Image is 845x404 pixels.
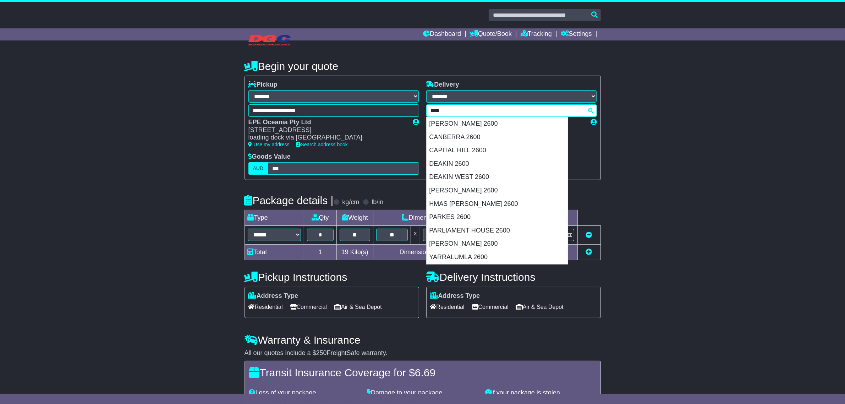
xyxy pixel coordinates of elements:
a: Use my address [248,142,290,147]
div: [PERSON_NAME] 2600 [427,184,568,197]
h4: Package details | [245,195,334,206]
label: Goods Value [248,153,291,161]
label: Address Type [430,292,480,300]
div: YARRALUMLA 2600 [427,251,568,264]
div: DEAKIN 2600 [427,157,568,171]
span: 250 [316,349,327,356]
div: [STREET_ADDRESS] [248,126,406,134]
span: Air & Sea Depot [334,301,382,312]
h4: Pickup Instructions [245,271,419,283]
div: All our quotes include a $ FreightSafe warranty. [245,349,601,357]
span: 6.69 [415,367,435,378]
div: Loss of your package [246,389,364,397]
div: PARLIAMENT HOUSE 2600 [427,224,568,238]
td: Total [245,244,304,260]
label: Pickup [248,81,278,89]
a: Settings [561,28,592,40]
h4: Transit Insurance Coverage for $ [249,367,596,378]
h4: Begin your quote [245,60,601,72]
div: CANBERRA 2600 [427,131,568,144]
div: DEAKIN WEST 2600 [427,170,568,184]
label: Address Type [248,292,298,300]
div: [PERSON_NAME] 2600 [427,237,568,251]
label: AUD [248,162,268,175]
span: Air & Sea Depot [516,301,564,312]
label: kg/cm [342,198,359,206]
a: Dashboard [423,28,461,40]
td: Weight [337,210,373,226]
h4: Delivery Instructions [426,271,601,283]
td: x [411,226,420,244]
td: 1 [304,244,337,260]
div: If your package is stolen [482,389,600,397]
div: loading dock via [GEOGRAPHIC_DATA] [248,134,406,142]
td: Qty [304,210,337,226]
a: Tracking [521,28,552,40]
span: Commercial [290,301,327,312]
div: HMAS [PERSON_NAME] 2600 [427,197,568,211]
td: Dimensions in Centimetre(s) [373,244,505,260]
div: Damage to your package [363,389,482,397]
span: Residential [430,301,465,312]
div: PARKES 2600 [427,211,568,224]
a: Remove this item [586,231,592,239]
span: Residential [248,301,283,312]
div: EPE Oceania Pty Ltd [248,119,406,126]
a: Search address book [297,142,348,147]
td: Type [245,210,304,226]
span: 19 [341,249,349,256]
span: Commercial [472,301,509,312]
a: Add new item [586,249,592,256]
label: Delivery [426,81,459,89]
label: lb/in [372,198,383,206]
td: Dimensions (L x W x H) [373,210,505,226]
td: Kilo(s) [337,244,373,260]
h4: Warranty & Insurance [245,334,601,346]
div: [PERSON_NAME] 2600 [427,117,568,131]
a: Quote/Book [470,28,512,40]
div: CAPITAL HILL 2600 [427,144,568,157]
